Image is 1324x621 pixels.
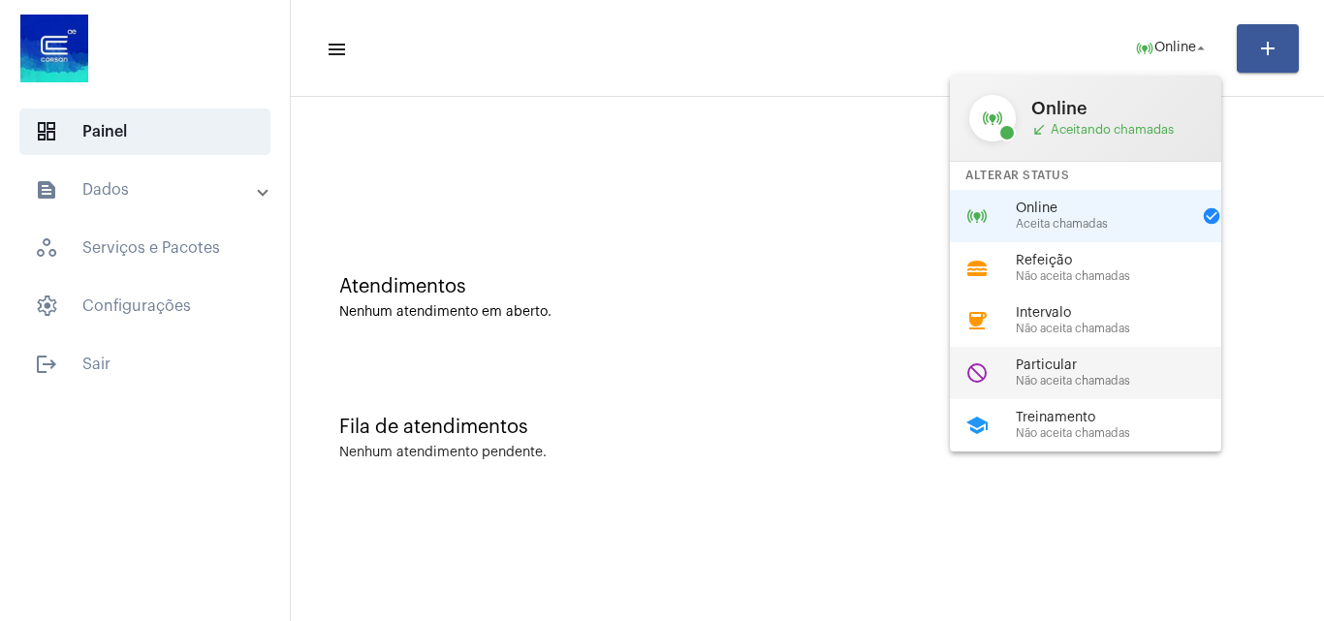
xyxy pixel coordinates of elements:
[965,309,989,332] mat-icon: coffee
[1016,375,1237,388] span: Não aceita chamadas
[1016,254,1237,268] span: Refeição
[965,204,989,228] mat-icon: online_prediction
[1016,202,1190,216] span: Online
[965,257,989,280] mat-icon: lunch_dining
[1031,122,1202,138] span: Aceitando chamadas
[1016,411,1237,425] span: Treinamento
[965,361,989,385] mat-icon: do_not_disturb
[1016,306,1237,321] span: Intervalo
[1016,427,1237,440] span: Não aceita chamadas
[965,414,989,437] mat-icon: school
[1202,206,1221,226] mat-icon: check_circle
[1016,270,1237,283] span: Não aceita chamadas
[1031,99,1202,118] span: Online
[1016,358,1237,373] span: Particular
[1016,218,1190,231] span: Aceita chamadas
[1016,323,1237,335] span: Não aceita chamadas
[969,95,1016,141] mat-icon: online_prediction
[950,162,1221,190] div: Alterar Status
[1031,122,1047,138] mat-icon: call_received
